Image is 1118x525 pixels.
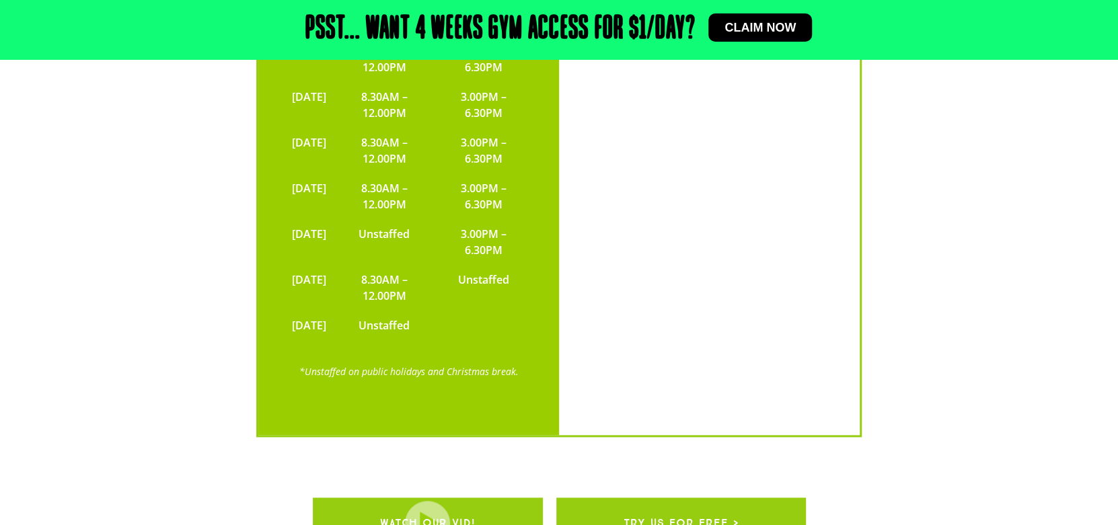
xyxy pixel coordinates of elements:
td: [DATE] [285,36,333,82]
td: 3.00PM – 6.30PM [436,36,532,82]
td: [DATE] [285,219,333,265]
td: 3.00PM – 6.30PM [436,173,532,219]
td: Unstaffed [436,265,532,311]
td: [DATE] [285,265,333,311]
td: 3.00PM – 6.30PM [436,82,532,128]
a: Claim now [708,13,812,42]
h2: Psst... Want 4 weeks gym access for $1/day? [305,13,695,46]
td: 3.00PM – 6.30PM [436,128,532,173]
td: 8.30AM – 12.00PM [333,82,436,128]
td: [DATE] [285,128,333,173]
td: 8.30AM – 12.00PM [333,265,436,311]
a: *Unstaffed on public holidays and Christmas break. [299,365,519,378]
td: 8.30AM – 12.00PM [333,128,436,173]
td: [DATE] [285,82,333,128]
td: 3.00PM – 6.30PM [436,219,532,265]
td: [DATE] [285,173,333,219]
td: 8.30AM – 12.00PM [333,36,436,82]
td: [DATE] [285,311,333,340]
td: 8.30AM – 12.00PM [333,173,436,219]
td: Unstaffed [333,311,436,340]
span: Claim now [724,22,796,34]
td: Unstaffed [333,219,436,265]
